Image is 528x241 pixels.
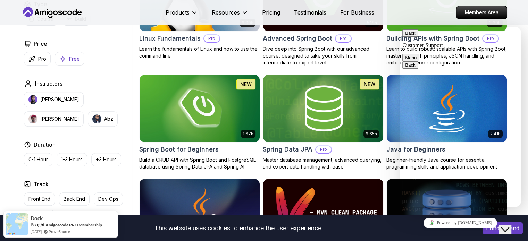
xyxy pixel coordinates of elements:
[166,8,190,17] p: Products
[38,55,46,62] p: Pro
[139,75,260,170] a: Spring Boot for Beginners card1.67hNEWSpring Boot for BeginnersBuild a CRUD API with Spring Boot ...
[45,222,102,227] a: Amigoscode PRO Membership
[263,34,332,43] h2: Advanced Spring Boot
[240,81,252,88] p: NEW
[263,75,383,142] img: Spring Data JPA card
[6,213,28,235] img: provesource social proof notification image
[28,95,37,104] img: instructor img
[166,8,198,22] button: Products
[5,221,472,236] div: This website uses cookies to enhance the user experience.
[55,52,84,66] button: Free
[243,131,253,137] p: 1.67h
[31,222,45,227] span: Bought
[40,96,79,103] p: [PERSON_NAME]
[88,111,118,127] button: instructor imgAbz
[262,8,280,17] a: Pricing
[294,8,326,17] a: Testimonials
[386,145,445,154] h2: Java for Beginners
[386,45,507,66] p: Learn to build robust, scalable APIs with Spring Boot, mastering REST principles, JSON handling, ...
[263,156,384,170] p: Master database management, advanced querying, and expert data handling with ease
[104,115,113,122] p: Abz
[456,6,507,19] a: Members Area
[34,140,56,149] h2: Duration
[139,34,201,43] h2: Linux Fundamentals
[92,114,101,123] img: instructor img
[49,229,70,234] a: ProveSource
[96,156,117,163] p: +3 Hours
[69,55,80,62] p: Free
[212,8,248,22] button: Resources
[28,156,48,163] p: 0-1 Hour
[24,111,84,127] button: instructor img[PERSON_NAME]
[24,153,52,166] button: 0-1 Hour
[91,153,121,166] button: +3 Hours
[139,145,219,154] h2: Spring Boot for Beginners
[35,79,62,88] h2: Instructors
[24,92,84,107] button: instructor img[PERSON_NAME]
[212,8,240,17] p: Resources
[386,34,479,43] h2: Building APIs with Spring Boot
[40,115,79,122] p: [PERSON_NAME]
[31,229,42,234] span: [DATE]
[28,196,50,203] p: Front End
[263,45,384,66] p: Dive deep into Spring Boot with our advanced course, designed to take your skills from intermedia...
[24,52,51,66] button: Pro
[400,215,521,231] iframe: chat widget
[204,35,219,42] p: Pro
[34,40,47,48] h2: Price
[400,27,521,207] iframe: chat widget
[340,8,374,17] a: For Business
[34,180,49,188] h2: Track
[31,215,43,221] span: Dock
[24,192,55,206] button: Front End
[59,192,90,206] button: Back End
[386,75,507,170] a: Java for Beginners card2.41hJava for BeginnersBeginner-friendly Java course for essential program...
[386,156,507,170] p: Beginner-friendly Java course for essential programming skills and application development
[57,153,87,166] button: 1-3 Hours
[387,75,507,142] img: Java for Beginners card
[140,75,260,142] img: Spring Boot for Beginners card
[64,196,85,203] p: Back End
[98,196,118,203] p: Dev Ops
[364,81,375,88] p: NEW
[499,213,521,234] iframe: chat widget
[24,210,55,223] button: Full Stack
[139,156,260,170] p: Build a CRUD API with Spring Boot and PostgreSQL database using Spring Data JPA and Spring AI
[263,145,312,154] h2: Spring Data JPA
[139,45,260,59] p: Learn the fundamentals of Linux and how to use the command line
[61,156,83,163] p: 1-3 Hours
[28,114,37,123] img: instructor img
[336,35,351,42] p: Pro
[263,75,384,170] a: Spring Data JPA card6.65hNEWSpring Data JPAProMaster database management, advanced querying, and ...
[366,131,377,137] p: 6.65h
[94,192,123,206] button: Dev Ops
[316,146,331,153] p: Pro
